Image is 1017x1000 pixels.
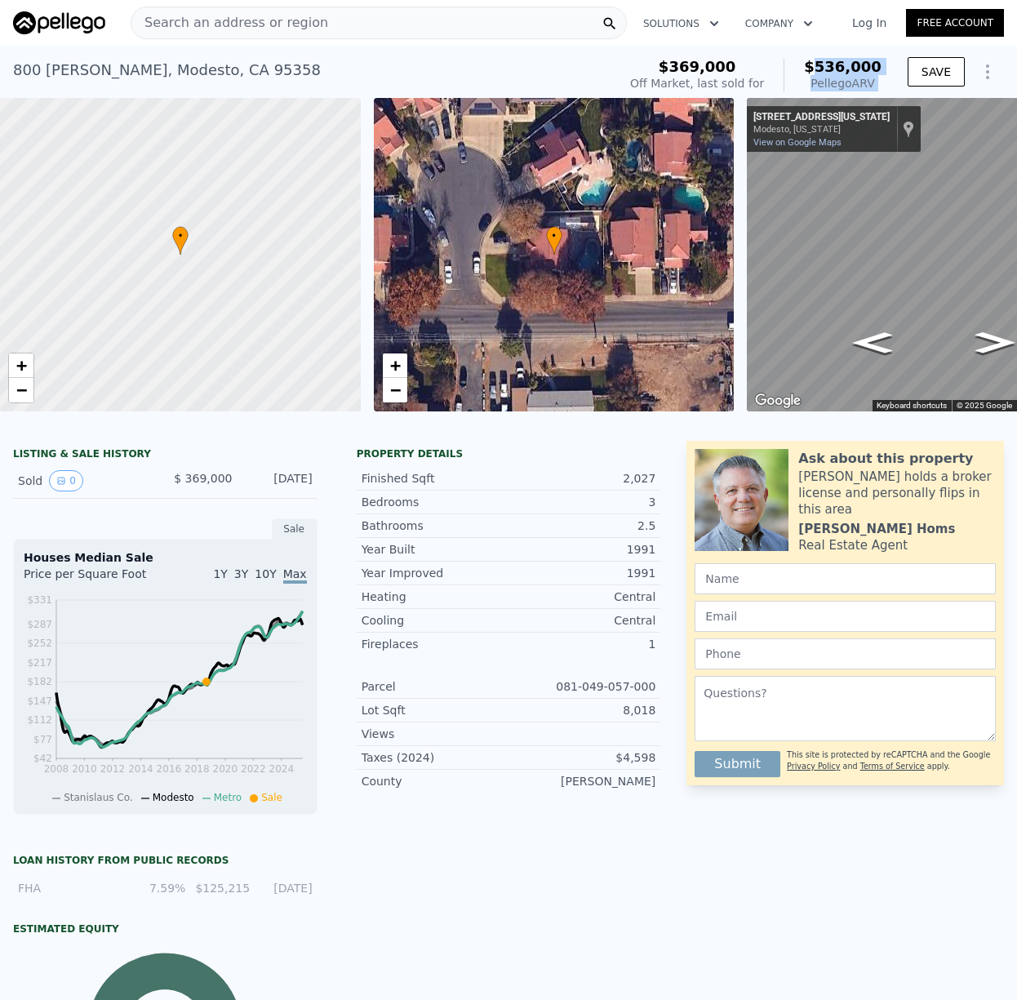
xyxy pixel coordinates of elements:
[362,678,508,695] div: Parcel
[833,15,906,31] a: Log In
[153,792,194,803] span: Modesto
[362,470,508,487] div: Finished Sqft
[860,762,925,771] a: Terms of Service
[971,56,1004,88] button: Show Options
[508,749,655,766] div: $4,598
[100,763,126,775] tspan: 2012
[798,537,908,553] div: Real Estate Agent
[695,638,996,669] input: Phone
[27,638,52,649] tspan: $252
[508,541,655,558] div: 1991
[13,59,321,82] div: 800 [PERSON_NAME] , Modesto , CA 95358
[49,470,83,491] button: View historical data
[18,880,123,896] div: FHA
[214,792,242,803] span: Metro
[213,763,238,775] tspan: 2020
[508,494,655,510] div: 3
[255,567,276,580] span: 10Y
[16,380,27,400] span: −
[234,567,248,580] span: 3Y
[174,472,232,485] span: $ 369,000
[9,353,33,378] a: Zoom in
[383,378,407,402] a: Zoom out
[172,229,189,243] span: •
[184,763,210,775] tspan: 2018
[798,521,955,537] div: [PERSON_NAME] Homs
[508,589,655,605] div: Central
[906,9,1004,37] a: Free Account
[261,792,282,803] span: Sale
[283,567,307,584] span: Max
[13,854,318,867] div: Loan history from public records
[27,676,52,687] tspan: $182
[362,589,508,605] div: Heating
[362,612,508,629] div: Cooling
[362,773,508,789] div: County
[357,447,661,460] div: Property details
[27,594,52,606] tspan: $331
[508,470,655,487] div: 2,027
[508,773,655,789] div: [PERSON_NAME]
[804,58,882,75] span: $536,000
[362,702,508,718] div: Lot Sqft
[508,518,655,534] div: 2.5
[753,137,842,148] a: View on Google Maps
[213,567,227,580] span: 1Y
[128,763,153,775] tspan: 2014
[508,612,655,629] div: Central
[659,58,736,75] span: $369,000
[798,469,996,518] div: [PERSON_NAME] holds a broker license and personally flips in this area
[13,447,318,464] div: LISTING & SALE HISTORY
[508,702,655,718] div: 8,018
[508,565,655,581] div: 1991
[269,763,295,775] tspan: 2024
[546,229,562,243] span: •
[241,763,266,775] tspan: 2022
[751,390,805,411] img: Google
[804,75,882,91] div: Pellego ARV
[44,763,69,775] tspan: 2008
[389,355,400,376] span: +
[908,57,965,87] button: SAVE
[33,753,52,765] tspan: $42
[630,75,764,91] div: Off Market, last sold for
[903,120,914,138] a: Show location on map
[362,541,508,558] div: Year Built
[787,744,996,777] div: This site is protected by reCAPTCHA and the Google and apply.
[753,111,890,124] div: [STREET_ADDRESS][US_STATE]
[362,494,508,510] div: Bedrooms
[695,563,996,594] input: Name
[27,657,52,669] tspan: $217
[508,678,655,695] div: 081-049-057-000
[24,549,307,566] div: Houses Median Sale
[751,390,805,411] a: Open this area in Google Maps (opens a new window)
[33,734,52,745] tspan: $77
[836,327,909,358] path: Go West, Kansas Ave
[753,124,890,135] div: Modesto, [US_STATE]
[877,400,947,411] button: Keyboard shortcuts
[787,762,840,771] a: Privacy Policy
[272,518,318,540] div: Sale
[27,619,52,630] tspan: $287
[131,13,328,33] span: Search an address or region
[16,355,27,376] span: +
[24,566,165,592] div: Price per Square Foot
[630,9,732,38] button: Solutions
[508,636,655,652] div: 1
[27,696,52,707] tspan: $147
[13,922,318,936] div: Estimated Equity
[72,763,97,775] tspan: 2010
[245,470,312,491] div: [DATE]
[798,449,973,469] div: Ask about this property
[18,470,152,491] div: Sold
[695,601,996,632] input: Email
[362,726,508,742] div: Views
[389,380,400,400] span: −
[362,518,508,534] div: Bathrooms
[383,353,407,378] a: Zoom in
[362,749,508,766] div: Taxes (2024)
[64,792,133,803] span: Stanislaus Co.
[732,9,826,38] button: Company
[27,714,52,726] tspan: $112
[172,226,189,255] div: •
